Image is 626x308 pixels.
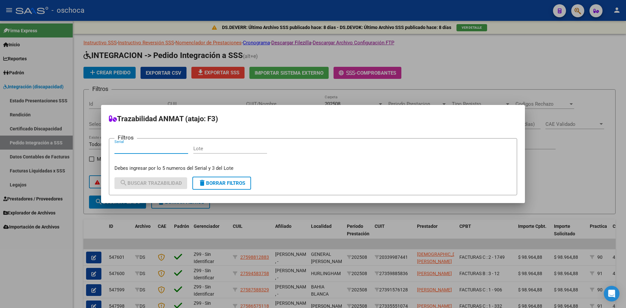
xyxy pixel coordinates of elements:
button: Borrar Filtros [192,177,251,190]
mat-icon: search [120,179,127,187]
button: Buscar Trazabilidad [114,177,187,189]
span: Buscar Trazabilidad [120,180,182,186]
mat-icon: delete [198,179,206,187]
h3: Filtros [114,133,137,142]
p: Debes ingresar por lo 5 numeros del Serial y 3 del Lote [114,165,512,172]
span: Borrar Filtros [198,180,245,186]
h2: Trazabilidad ANMAT (atajo: F3) [109,113,517,125]
div: Open Intercom Messenger [604,286,619,301]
